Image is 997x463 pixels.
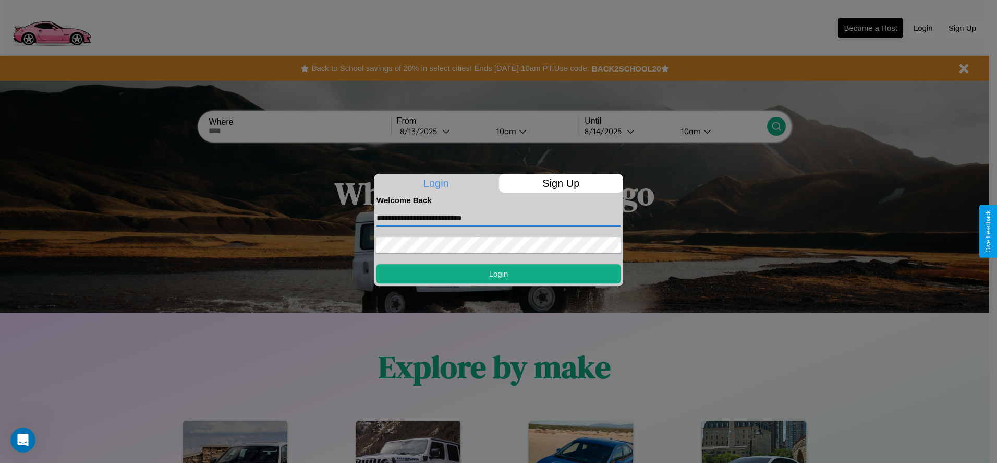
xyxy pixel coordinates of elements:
div: Give Feedback [984,210,992,253]
p: Login [374,174,498,193]
h4: Welcome Back [376,196,621,205]
p: Sign Up [499,174,624,193]
button: Login [376,264,621,283]
iframe: Intercom live chat [10,428,35,453]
